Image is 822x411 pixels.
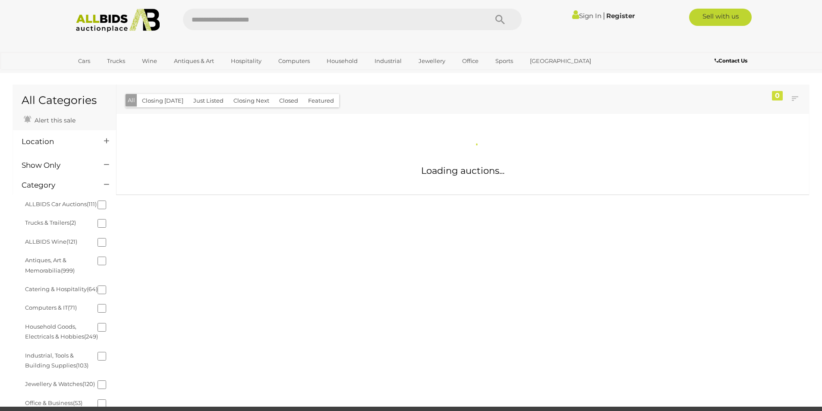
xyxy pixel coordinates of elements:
h4: Category [22,181,91,189]
button: Search [479,9,522,30]
b: Contact Us [715,57,747,64]
a: Register [606,12,635,20]
div: 0 [772,91,783,100]
span: (121) [66,238,77,245]
a: Antiques & Art [168,54,220,68]
a: Jewellery [413,54,451,68]
a: Sign In [572,12,602,20]
img: Allbids.com.au [71,9,165,32]
a: Household Goods, Electricals & Hobbies(249) [25,323,98,340]
a: Household [321,54,363,68]
a: Industrial [369,54,407,68]
a: Computers [273,54,315,68]
a: Office & Business(53) [25,399,82,406]
span: | [603,11,605,20]
a: Antiques, Art & Memorabilia(999) [25,257,75,273]
span: (2) [69,219,76,226]
span: (53) [73,399,82,406]
a: ALLBIDS Wine(121) [25,238,77,245]
span: (249) [84,333,98,340]
a: Trucks [101,54,131,68]
a: Sell with us [689,9,752,26]
span: (71) [68,304,77,311]
a: Trucks & Trailers(2) [25,219,76,226]
a: Industrial, Tools & Building Supplies(103) [25,352,88,369]
span: (103) [76,362,88,369]
button: Just Listed [188,94,229,107]
a: ALLBIDS Car Auctions(111) [25,201,97,207]
a: Contact Us [715,56,750,66]
span: (64) [87,286,98,292]
a: Cars [72,54,96,68]
a: [GEOGRAPHIC_DATA] [524,54,597,68]
a: Sports [490,54,519,68]
h4: Show Only [22,161,91,169]
a: Hospitality [225,54,267,68]
a: Alert this sale [22,113,78,126]
a: Catering & Hospitality(64) [25,286,98,292]
span: (120) [82,380,95,387]
button: All [126,94,137,107]
span: (999) [61,267,75,274]
h4: Location [22,138,91,146]
button: Closing [DATE] [137,94,189,107]
span: (111) [87,201,97,207]
span: Alert this sale [32,116,76,124]
span: Loading auctions... [421,165,504,176]
a: Computers & IT(71) [25,304,77,311]
a: Wine [136,54,163,68]
a: Jewellery & Watches(120) [25,380,95,387]
h1: All Categories [22,94,107,107]
button: Closing Next [228,94,274,107]
button: Featured [303,94,339,107]
a: Office [457,54,484,68]
button: Closed [274,94,303,107]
